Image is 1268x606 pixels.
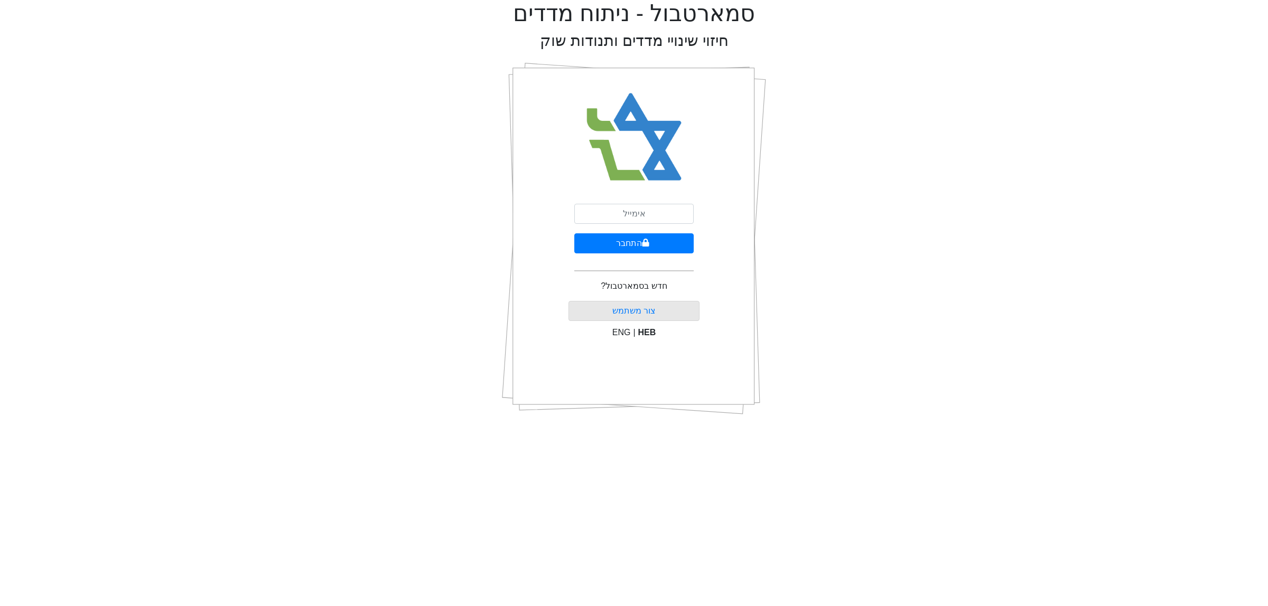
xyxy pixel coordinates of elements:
p: חדש בסמארטבול? [601,280,667,292]
button: התחבר [574,233,694,253]
input: אימייל [574,204,694,224]
span: HEB [638,328,656,337]
a: צור משתמש [612,306,656,315]
button: צור משתמש [568,301,700,321]
h2: חיזוי שינויי מדדים ותנודות שוק [540,32,729,50]
span: ENG [612,328,631,337]
img: Smart Bull [577,79,692,195]
span: | [633,328,635,337]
